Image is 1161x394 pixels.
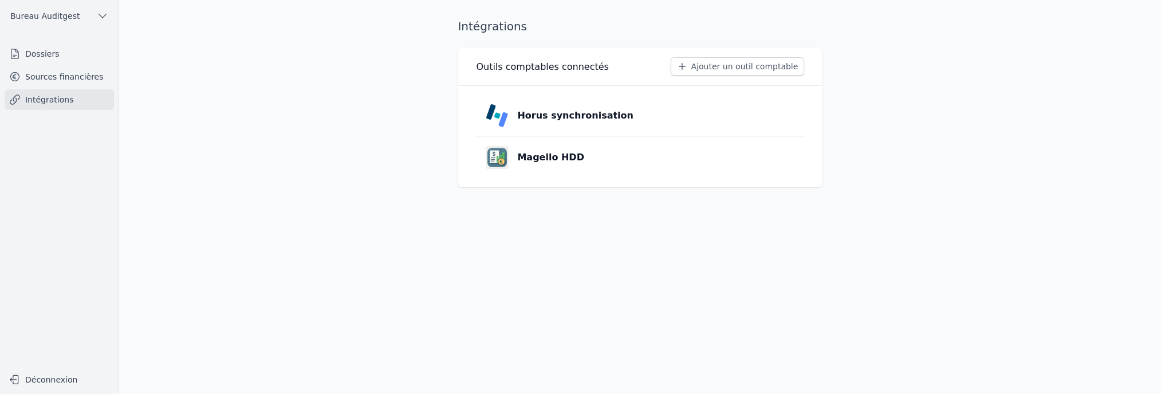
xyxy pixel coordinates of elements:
span: Bureau Auditgest [10,10,80,22]
h3: Outils comptables connectés [477,60,609,74]
p: Horus synchronisation [518,109,634,123]
button: Bureau Auditgest [5,7,114,25]
p: Magello HDD [518,151,585,164]
button: Ajouter un outil comptable [671,57,804,76]
a: Intégrations [5,89,114,110]
a: Sources financières [5,66,114,87]
a: Horus synchronisation [477,95,804,136]
button: Déconnexion [5,371,114,389]
a: Magello HDD [477,137,804,178]
a: Dossiers [5,44,114,64]
h1: Intégrations [458,18,528,34]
